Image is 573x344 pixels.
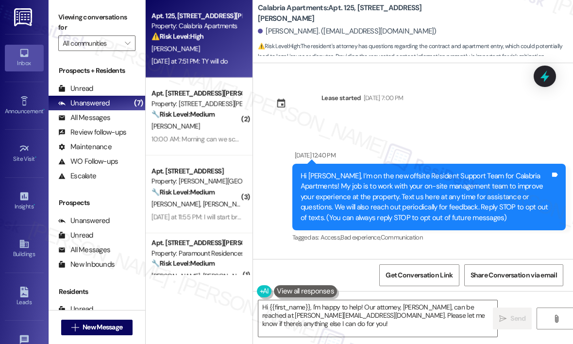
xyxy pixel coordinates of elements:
div: [DATE] 7:00 PM [361,93,404,103]
a: Inbox [5,45,44,71]
div: 10:00 AM: Morning can we schedule for the pest control to come by and spray our unit inside and o... [152,135,470,143]
div: Unanswered [58,98,110,108]
div: Property: Calabria Apartments [152,21,241,31]
span: [PERSON_NAME] [152,200,203,208]
span: Access , [320,233,340,241]
span: Send [510,313,525,324]
strong: ⚠️ Risk Level: High [258,42,300,50]
i:  [125,39,130,47]
div: New Inbounds [58,259,115,270]
div: Apt. [STREET_ADDRESS][PERSON_NAME] [152,238,241,248]
i:  [499,315,506,323]
span: [PERSON_NAME] [152,272,203,280]
div: Unread [58,84,93,94]
i:  [553,315,560,323]
textarea: Hi {{first_name}}, I'm happy to help! Our attorney, [PERSON_NAME], can be reached at [PERSON_NAME... [258,300,497,337]
div: Review follow-ups [58,127,126,138]
span: [PERSON_NAME] [152,122,200,131]
a: Leads [5,284,44,310]
div: Unread [58,304,93,314]
input: All communities [63,35,120,51]
div: Residents [49,287,145,297]
div: [DATE] 12:40 PM [292,150,336,160]
a: Site Visit • [5,140,44,167]
div: Maintenance [58,142,112,152]
b: Calabria Apartments: Apt. 125, [STREET_ADDRESS][PERSON_NAME] [258,3,452,24]
div: [DATE] at 7:51 PM: TY will do [152,57,228,66]
div: Escalate [58,171,96,181]
div: Lease started [321,93,361,103]
div: Property: Paramount Residences [152,248,241,258]
div: Property: [STREET_ADDRESS][PERSON_NAME] [152,99,241,109]
div: All Messages [58,245,110,255]
div: Apt. [STREET_ADDRESS] [152,166,241,176]
div: [PERSON_NAME]. ([EMAIL_ADDRESS][DOMAIN_NAME]) [258,26,437,36]
i:  [71,324,79,331]
strong: 🔧 Risk Level: Medium [152,188,215,196]
span: Share Conversation via email [471,270,557,280]
label: Viewing conversations for [58,10,135,35]
div: Unanswered [58,216,110,226]
a: Buildings [5,236,44,262]
span: • [34,202,35,208]
button: New Message [61,320,133,335]
div: WO Follow-ups [58,156,118,167]
div: Prospects + Residents [49,66,145,76]
div: Apt. 125, [STREET_ADDRESS][PERSON_NAME] [152,11,241,21]
span: [PERSON_NAME] [PERSON_NAME] [203,200,302,208]
button: Send [493,308,532,329]
div: Tagged as: [292,230,566,244]
strong: ⚠️ Risk Level: High [152,32,204,41]
div: (7) [132,96,145,111]
button: Share Conversation via email [464,264,563,286]
span: Bad experience , [340,233,380,241]
div: Apt. [STREET_ADDRESS][PERSON_NAME] [152,88,241,99]
span: : The resident's attorney has questions regarding the contract and apartment entry, which could p... [258,41,573,62]
strong: 🔧 Risk Level: Medium [152,110,215,119]
div: Unread [58,230,93,241]
span: Get Conversation Link [386,270,453,280]
div: All Messages [58,113,110,123]
div: Hi [PERSON_NAME], I’m on the new offsite Resident Support Team for Calabria Apartments! My job is... [301,171,550,223]
button: Get Conversation Link [379,264,459,286]
span: [PERSON_NAME] [203,272,252,280]
span: Communication [381,233,423,241]
span: • [35,154,36,161]
span: [PERSON_NAME] [152,44,200,53]
div: Property: [PERSON_NAME][GEOGRAPHIC_DATA] Apartments [152,176,241,187]
strong: 🔧 Risk Level: Medium [152,259,215,268]
div: Prospects [49,198,145,208]
a: Insights • [5,188,44,214]
img: ResiDesk Logo [14,8,34,26]
div: [DATE] at 11:55 PM: I will start bringing people clothes out to wash mine [152,212,347,221]
span: New Message [83,322,122,332]
span: • [43,106,45,113]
